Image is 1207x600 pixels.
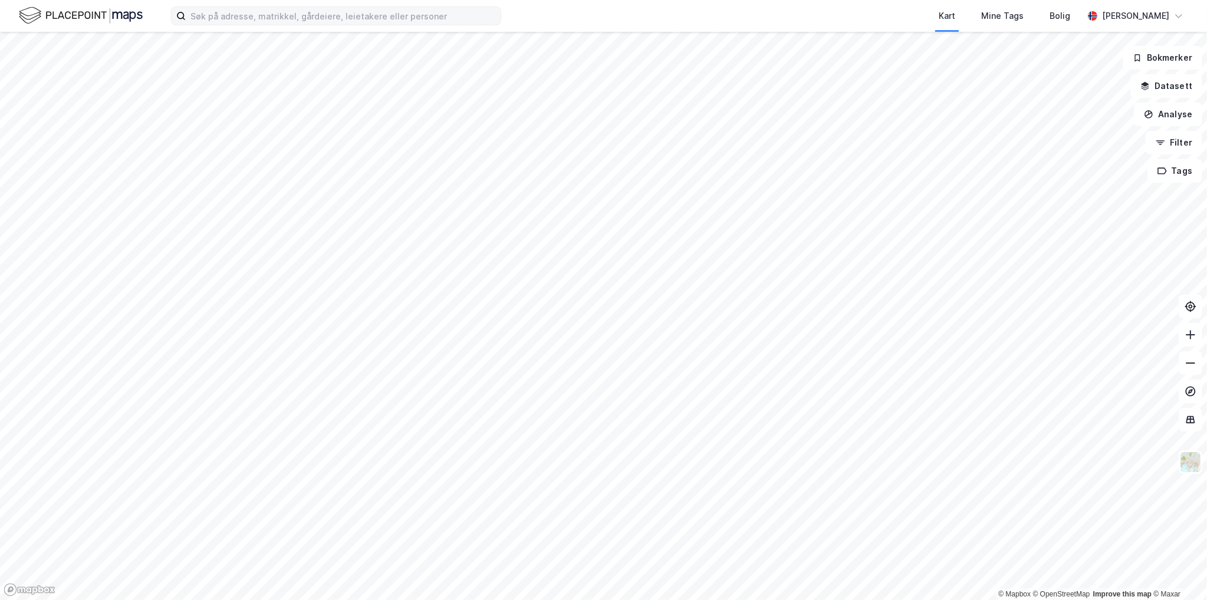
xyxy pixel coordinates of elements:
[981,9,1024,23] div: Mine Tags
[19,5,143,26] img: logo.f888ab2527a4732fd821a326f86c7f29.svg
[1130,74,1202,98] button: Datasett
[939,9,955,23] div: Kart
[186,7,501,25] input: Søk på adresse, matrikkel, gårdeiere, leietakere eller personer
[1148,543,1207,600] iframe: Chat Widget
[1146,131,1202,154] button: Filter
[1093,590,1152,598] a: Improve this map
[1050,9,1070,23] div: Bolig
[998,590,1031,598] a: Mapbox
[1123,46,1202,70] button: Bokmerker
[1033,590,1090,598] a: OpenStreetMap
[4,583,55,596] a: Mapbox homepage
[1134,103,1202,126] button: Analyse
[1102,9,1169,23] div: [PERSON_NAME]
[1179,451,1202,473] img: Z
[1147,159,1202,183] button: Tags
